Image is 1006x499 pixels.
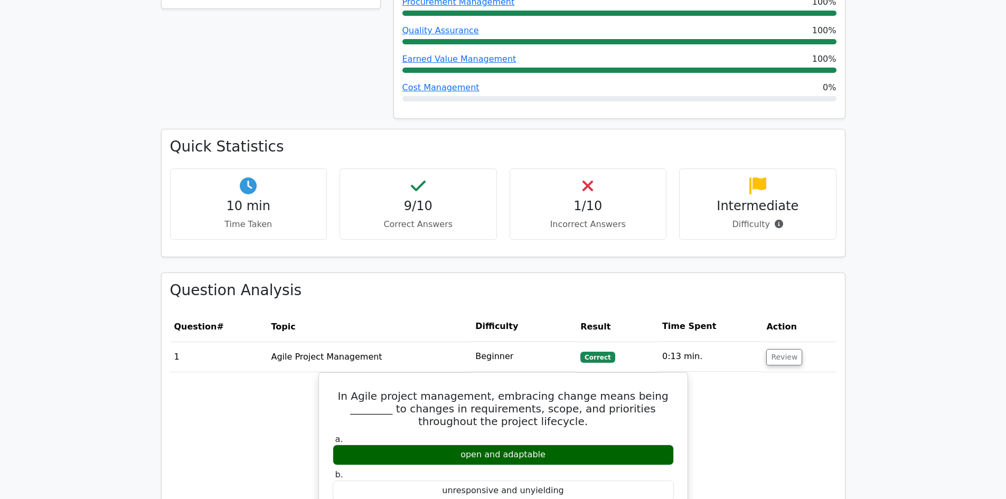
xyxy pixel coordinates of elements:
h4: 9/10 [349,199,488,214]
p: Difficulty [688,218,828,231]
p: Time Taken [179,218,318,231]
h4: 10 min [179,199,318,214]
span: Question [174,322,217,332]
h5: In Agile project management, embracing change means being ________ to changes in requirements, sc... [332,390,675,428]
h3: Quick Statistics [170,138,836,156]
h4: Intermediate [688,199,828,214]
span: 100% [812,53,836,65]
th: # [170,312,267,342]
a: Cost Management [402,82,480,92]
a: Earned Value Management [402,54,516,64]
h4: 1/10 [519,199,658,214]
td: Agile Project Management [267,342,471,372]
span: a. [335,434,343,444]
th: Result [576,312,658,342]
span: 0% [823,81,836,94]
h3: Question Analysis [170,281,836,299]
span: 100% [812,24,836,37]
div: open and adaptable [333,445,674,465]
td: Beginner [471,342,576,372]
p: Incorrect Answers [519,218,658,231]
th: Time Spent [658,312,762,342]
p: Correct Answers [349,218,488,231]
span: Correct [580,352,615,362]
button: Review [766,349,802,365]
span: b. [335,469,343,479]
th: Action [762,312,836,342]
th: Difficulty [471,312,576,342]
td: 0:13 min. [658,342,762,372]
td: 1 [170,342,267,372]
a: Quality Assurance [402,25,479,35]
th: Topic [267,312,471,342]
